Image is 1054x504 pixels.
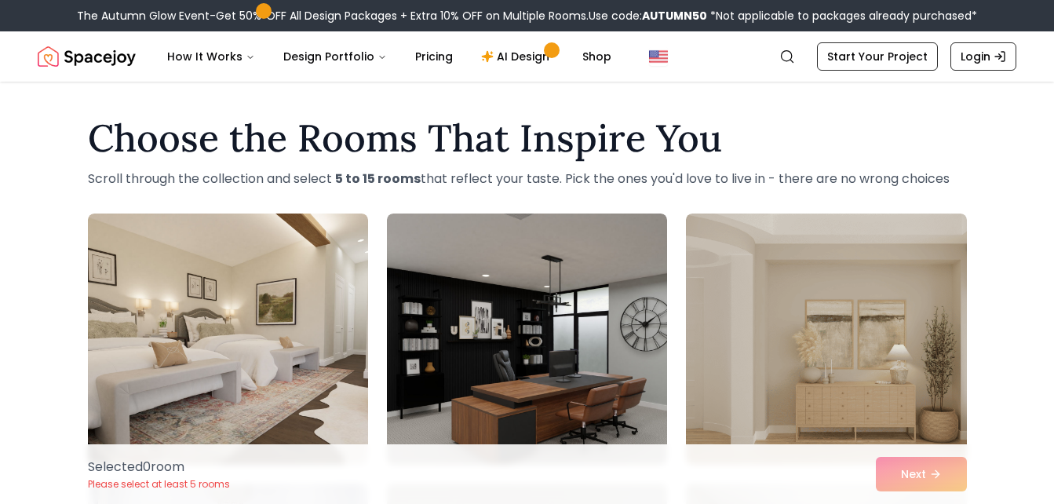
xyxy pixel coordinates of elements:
a: Pricing [403,41,465,72]
a: Login [950,42,1016,71]
a: AI Design [469,41,567,72]
img: Room room-2 [387,214,667,465]
span: Use code: [589,8,707,24]
img: Spacejoy Logo [38,41,136,72]
b: AUTUMN50 [642,8,707,24]
div: The Autumn Glow Event-Get 50% OFF All Design Packages + Extra 10% OFF on Multiple Rooms. [77,8,977,24]
strong: 5 to 15 rooms [335,170,421,188]
p: Please select at least 5 rooms [88,478,230,491]
a: Shop [570,41,624,72]
h1: Choose the Rooms That Inspire You [88,119,967,157]
span: *Not applicable to packages already purchased* [707,8,977,24]
button: How It Works [155,41,268,72]
img: Room room-1 [88,214,368,465]
a: Spacejoy [38,41,136,72]
p: Selected 0 room [88,458,230,477]
a: Start Your Project [817,42,938,71]
button: Design Portfolio [271,41,399,72]
img: United States [649,47,668,66]
nav: Main [155,41,624,72]
img: Room room-3 [686,214,966,465]
p: Scroll through the collection and select that reflect your taste. Pick the ones you'd love to liv... [88,170,967,188]
nav: Global [38,31,1016,82]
